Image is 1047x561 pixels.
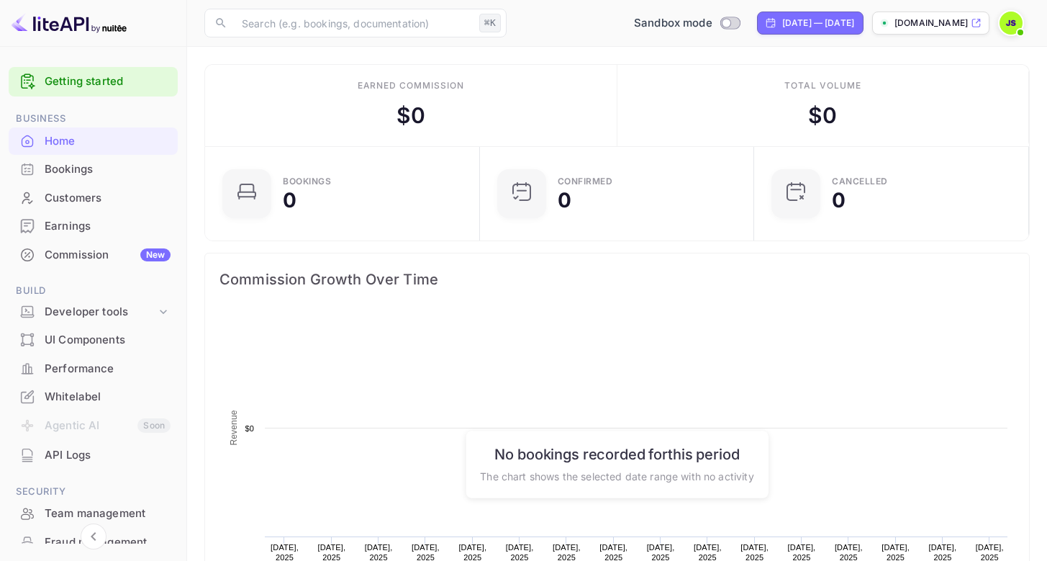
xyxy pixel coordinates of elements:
[9,529,178,555] a: Fraud management
[45,133,171,150] div: Home
[245,424,254,433] text: $0
[9,67,178,97] div: Getting started
[9,127,178,154] a: Home
[9,212,178,239] a: Earnings
[832,177,888,186] div: CANCELLED
[45,361,171,377] div: Performance
[634,15,712,32] span: Sandbox mode
[233,9,473,37] input: Search (e.g. bookings, documentation)
[894,17,968,30] p: [DOMAIN_NAME]
[558,190,571,210] div: 0
[9,241,178,269] div: CommissionNew
[9,326,178,353] a: UI Components
[9,127,178,156] div: Home
[9,500,178,526] a: Team management
[782,17,854,30] div: [DATE] — [DATE]
[9,500,178,528] div: Team management
[9,212,178,241] div: Earnings
[9,184,178,211] a: Customers
[45,447,171,464] div: API Logs
[45,506,171,522] div: Team management
[9,111,178,127] span: Business
[808,99,837,132] div: $ 0
[219,268,1015,291] span: Commission Growth Over Time
[9,283,178,299] span: Build
[283,190,296,210] div: 0
[9,383,178,410] a: Whitelabel
[784,79,861,92] div: Total volume
[480,445,753,462] h6: No bookings recorded for this period
[9,184,178,212] div: Customers
[9,355,178,383] div: Performance
[9,484,178,500] span: Security
[81,524,106,549] button: Collapse navigation
[229,410,239,445] text: Revenue
[9,529,178,557] div: Fraud management
[12,12,127,35] img: LiteAPI logo
[479,14,501,32] div: ⌘K
[358,79,464,92] div: Earned commission
[9,156,178,182] a: Bookings
[628,15,745,32] div: Switch to Production mode
[9,156,178,184] div: Bookings
[9,383,178,411] div: Whitelabel
[283,177,331,186] div: Bookings
[396,99,425,132] div: $ 0
[140,248,171,261] div: New
[45,161,171,178] div: Bookings
[832,190,846,210] div: 0
[9,441,178,468] a: API Logs
[45,534,171,551] div: Fraud management
[45,332,171,349] div: UI Components
[558,177,613,186] div: Confirmed
[45,218,171,235] div: Earnings
[9,241,178,268] a: CommissionNew
[9,326,178,354] div: UI Components
[9,355,178,382] a: Performance
[1000,12,1023,35] img: John Sutton
[45,73,171,90] a: Getting started
[9,441,178,470] div: API Logs
[45,247,171,264] div: Commission
[480,468,753,483] p: The chart shows the selected date range with no activity
[45,304,156,320] div: Developer tools
[45,389,171,405] div: Whitelabel
[9,300,178,325] div: Developer tools
[45,190,171,207] div: Customers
